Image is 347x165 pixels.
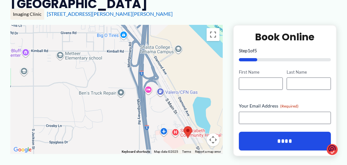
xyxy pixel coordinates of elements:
p: Step of [239,48,331,53]
label: First Name [239,69,283,75]
span: 5 [254,48,257,53]
label: Last Name [287,69,331,75]
button: Keyboard shortcuts [122,150,150,154]
img: Google [12,146,33,154]
button: Map camera controls [207,133,219,146]
a: Terms [182,150,191,153]
div: Imaging Clinic [10,9,44,20]
label: Your Email Address [239,103,331,109]
button: Toggle fullscreen view [207,28,219,41]
h2: Book Online [239,31,331,43]
img: o1IwAAAABJRU5ErkJggg== [327,143,338,155]
span: (Required) [280,104,299,108]
span: Map data ©2025 [154,150,178,153]
a: [STREET_ADDRESS][PERSON_NAME][PERSON_NAME] [47,11,173,17]
a: Report a map error [195,150,221,153]
a: Open this area in Google Maps (opens a new window) [12,146,33,154]
span: 1 [248,48,250,53]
